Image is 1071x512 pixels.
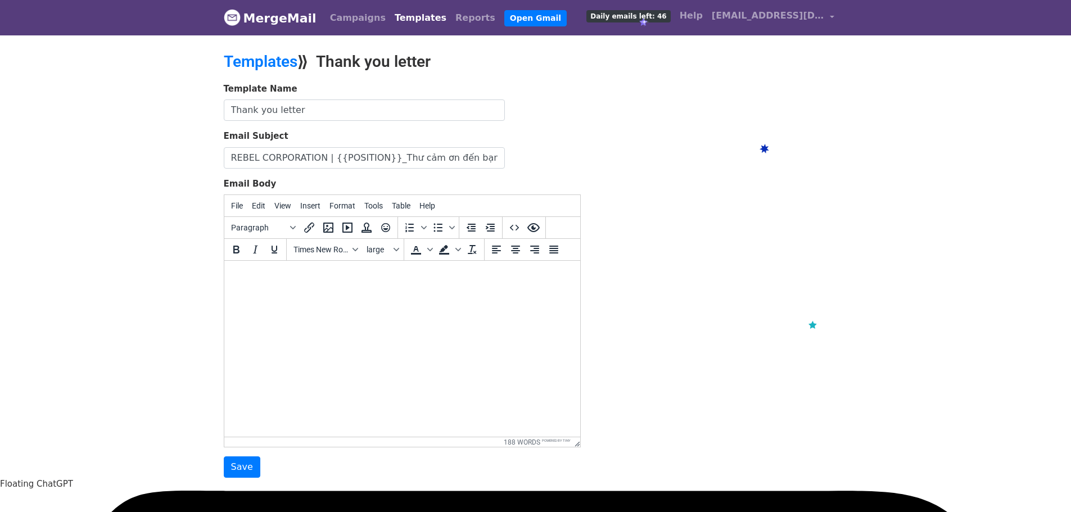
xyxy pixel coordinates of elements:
[487,240,506,259] button: Align left
[265,240,284,259] button: Underline
[362,240,401,259] button: Font sizes
[300,201,320,210] span: Insert
[224,52,634,71] h2: ⟫ Thank you letter
[224,6,317,30] a: MergeMail
[504,10,567,26] a: Open Gmail
[406,240,435,259] div: Text color
[390,7,451,29] a: Templates
[224,130,288,143] label: Email Subject
[707,4,839,31] a: [EMAIL_ADDRESS][DOMAIN_NAME]
[231,223,286,232] span: Paragraph
[1015,458,1071,512] iframe: Chat Widget
[252,201,265,210] span: Edit
[544,240,563,259] button: Justify
[293,245,349,254] span: Times New Roman
[419,201,435,210] span: Help
[481,218,500,237] button: Increase indent
[289,240,362,259] button: Fonts
[462,218,481,237] button: Decrease indent
[329,201,355,210] span: Format
[376,218,395,237] button: Emoticons
[246,240,265,259] button: Italic
[224,83,297,96] label: Template Name
[300,218,319,237] button: Insert/edit link
[586,10,670,22] span: Daily emails left: 46
[435,240,463,259] div: Background color
[319,218,338,237] button: Insert/edit image
[571,437,580,447] div: Resize
[428,218,457,237] div: Bullet list
[525,240,544,259] button: Align right
[367,245,391,254] span: large
[524,218,543,237] button: Preview
[504,438,540,446] button: 188 words
[338,218,357,237] button: Insert/edit media
[357,218,376,237] button: Insert template
[675,4,707,27] a: Help
[326,7,390,29] a: Campaigns
[224,178,277,191] label: Email Body
[463,240,482,259] button: Clear formatting
[505,218,524,237] button: Source code
[364,201,383,210] span: Tools
[712,9,824,22] span: [EMAIL_ADDRESS][DOMAIN_NAME]
[224,52,297,71] a: Templates
[231,201,243,210] span: File
[224,261,580,437] iframe: Rich Text Area. Press ALT-0 for help.
[274,201,291,210] span: View
[400,218,428,237] div: Numbered list
[224,9,241,26] img: MergeMail logo
[392,201,410,210] span: Table
[227,218,300,237] button: Blocks
[506,240,525,259] button: Align center
[451,7,500,29] a: Reports
[542,438,571,442] a: Powered by Tiny
[224,456,260,478] input: Save
[582,4,675,27] a: Daily emails left: 46
[227,240,246,259] button: Bold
